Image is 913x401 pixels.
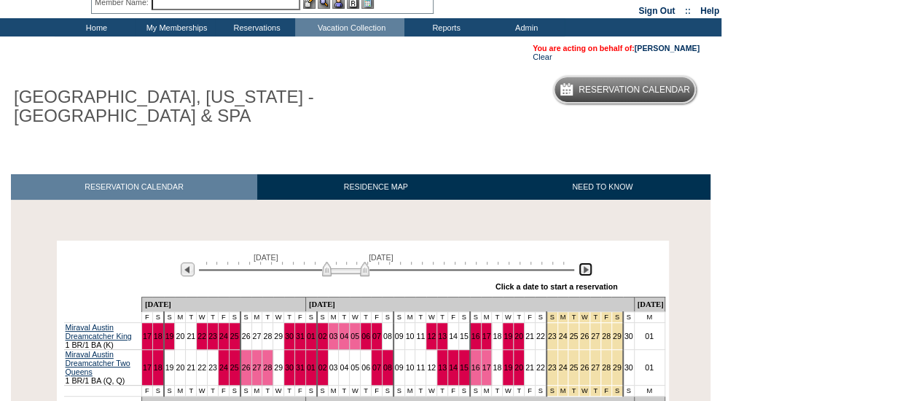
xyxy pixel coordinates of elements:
[404,312,415,323] td: M
[350,312,361,323] td: W
[251,312,262,323] td: M
[482,363,491,372] a: 17
[514,312,525,323] td: T
[181,262,195,276] img: Previous
[525,363,534,372] a: 21
[350,386,361,397] td: W
[623,386,634,397] td: S
[254,253,278,262] span: [DATE]
[253,363,262,372] a: 27
[219,332,228,340] a: 24
[536,363,545,372] a: 22
[514,332,523,340] a: 20
[154,332,162,340] a: 18
[141,386,152,397] td: F
[471,363,480,372] a: 16
[458,386,469,397] td: S
[393,312,404,323] td: S
[535,312,546,323] td: S
[579,312,590,323] td: Thanksgiving
[395,363,404,372] a: 09
[340,332,348,340] a: 04
[514,386,525,397] td: T
[240,312,251,323] td: S
[406,363,415,372] a: 10
[460,363,469,372] a: 15
[470,386,481,397] td: S
[371,386,382,397] td: F
[186,312,197,323] td: T
[601,386,612,397] td: Thanksgiving
[426,312,437,323] td: W
[219,363,228,372] a: 24
[602,363,611,372] a: 28
[535,386,546,397] td: S
[404,386,415,397] td: M
[494,174,710,200] a: NEED TO KNOW
[372,332,381,340] a: 07
[187,332,195,340] a: 21
[524,386,535,397] td: F
[295,18,404,36] td: Vacation Collection
[437,312,448,323] td: T
[197,312,208,323] td: W
[66,323,132,340] a: Miraval Austin Dreamcatcher King
[296,363,305,372] a: 31
[197,363,206,372] a: 22
[590,312,601,323] td: Thanksgiving
[416,332,425,340] a: 11
[305,297,634,312] td: [DATE]
[524,312,535,323] td: F
[11,174,257,200] a: RESERVATION CALENDAR
[383,363,392,372] a: 08
[492,386,503,397] td: T
[613,332,622,340] a: 29
[230,363,239,372] a: 25
[382,312,393,323] td: S
[11,85,337,129] h1: [GEOGRAPHIC_DATA], [US_STATE] - [GEOGRAPHIC_DATA] & SPA
[580,363,589,372] a: 26
[218,312,229,323] td: F
[372,363,381,372] a: 07
[242,363,251,372] a: 26
[557,386,568,397] td: Thanksgiving
[318,363,327,372] a: 02
[339,386,350,397] td: T
[197,332,206,340] a: 22
[229,386,240,397] td: S
[514,363,523,372] a: 20
[449,363,458,372] a: 14
[317,386,328,397] td: S
[328,312,339,323] td: M
[143,332,152,340] a: 17
[624,332,633,340] a: 30
[66,350,130,376] a: Miraval Austin Dreamcatcher Two Queens
[176,332,184,340] a: 20
[340,363,348,372] a: 04
[164,312,175,323] td: S
[263,363,272,372] a: 28
[273,312,284,323] td: W
[152,312,163,323] td: S
[274,332,283,340] a: 29
[257,174,495,200] a: RESIDENCE MAP
[55,18,135,36] td: Home
[447,312,458,323] td: F
[580,332,589,340] a: 26
[393,386,404,397] td: S
[176,363,184,372] a: 20
[164,386,175,397] td: S
[404,18,485,36] td: Reports
[294,312,305,323] td: F
[175,386,186,397] td: M
[533,52,552,61] a: Clear
[284,386,295,397] td: T
[437,386,448,397] td: T
[416,363,425,372] a: 11
[495,282,618,291] div: Click a date to start a reservation
[685,6,691,16] span: ::
[253,332,262,340] a: 27
[165,363,174,372] a: 19
[262,312,273,323] td: T
[613,363,622,372] a: 29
